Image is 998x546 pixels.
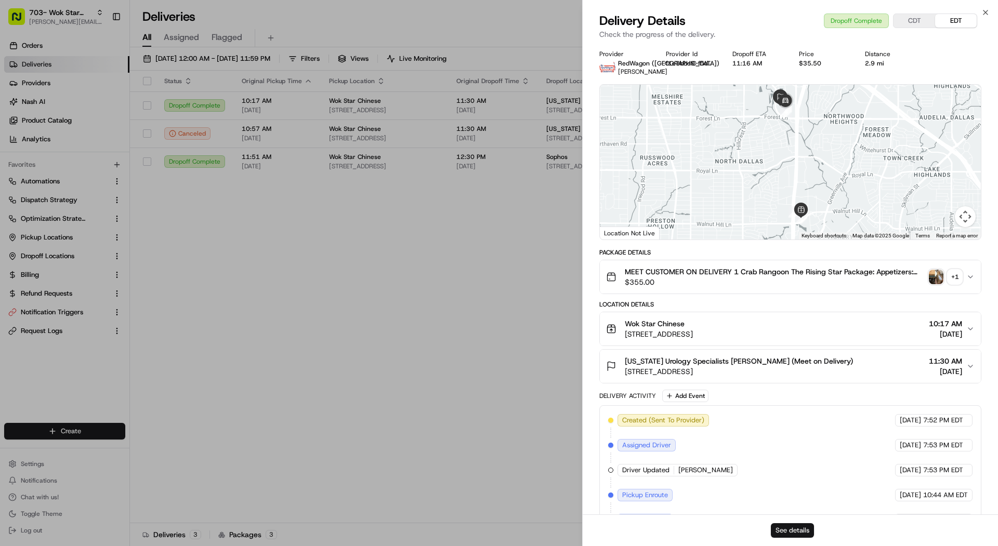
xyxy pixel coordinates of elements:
span: Created (Sent To Provider) [622,416,704,425]
span: Pylon [103,257,126,265]
input: Clear [27,66,172,77]
div: $35.50 [799,59,849,68]
span: 10:44 AM EDT [923,490,968,500]
button: photo_proof_of_pickup image+1 [929,270,962,284]
div: Start new chat [47,99,170,109]
button: Map camera controls [955,206,976,227]
button: Wok Star Chinese[STREET_ADDRESS]10:17 AM[DATE] [600,312,981,345]
span: 10:17 AM [929,318,962,329]
button: See details [771,523,814,538]
img: time_to_eat_nevada_logo [599,59,616,76]
span: [US_STATE] Urology Specialists [PERSON_NAME] (Meet on Delivery) [625,356,853,366]
button: Keyboard shortcuts [802,232,846,239]
span: 7:53 PM EDT [923,441,963,450]
span: • [65,189,69,197]
div: Price [799,50,849,58]
span: [PERSON_NAME] [618,68,667,76]
span: nakirzaman [32,161,69,169]
span: Wok Star Chinese [625,318,685,329]
div: 3 [781,106,792,117]
p: Welcome 👋 [10,41,189,58]
span: Knowledge Base [21,232,80,242]
div: 2 [789,206,800,218]
span: 11:30 AM [929,356,962,366]
span: [DATE] [929,329,962,339]
span: RedWagon ([GEOGRAPHIC_DATA]) [618,59,719,68]
span: API Documentation [98,232,167,242]
span: Assigned Driver [622,441,671,450]
img: 1736555255976-a54dd68f-1ca7-489b-9aae-adbdc363a1c4 [10,99,29,117]
img: Nash [10,10,31,31]
div: Location Details [599,300,981,309]
span: [DATE] [77,161,98,169]
div: 4 [780,106,791,117]
div: 💻 [88,233,96,241]
div: Location Not Live [600,227,660,239]
span: [DATE] [900,441,921,450]
span: • [71,161,74,169]
div: Past conversations [10,135,67,143]
button: f1e3bbc9-f5d4-39a9-7b90-6e3bc5fe1283 [666,59,716,68]
img: photo_proof_of_pickup image [929,270,943,284]
span: Pickup Enroute [622,490,668,500]
span: Map data ©2025 Google [852,233,909,238]
button: [US_STATE] Urology Specialists [PERSON_NAME] (Meet on Delivery)[STREET_ADDRESS]11:30 AM[DATE] [600,350,981,383]
div: 11:16 AM [732,59,782,68]
a: Powered byPylon [73,257,126,265]
span: Delivery Details [599,12,686,29]
img: nakirzaman [10,151,27,167]
span: [DATE] [900,490,921,500]
span: [DATE] [900,465,921,475]
span: ezil cloma [32,189,63,197]
img: 1727276513143-84d647e1-66c0-4f92-a045-3c9f9f5dfd92 [22,99,41,117]
a: 📗Knowledge Base [6,228,84,246]
div: Provider Id [666,50,716,58]
span: MEET CUSTOMER ON DELIVERY 1 Crab Rangoon The Rising Star Package: Appetizers: Beef Egg Rolls, Cra... [625,267,925,277]
p: Check the progress of the delivery. [599,29,981,39]
a: Terms [915,233,930,238]
span: 7:53 PM EDT [923,465,963,475]
a: Report a map error [936,233,978,238]
span: [DATE] [929,366,962,377]
img: ezil cloma [10,179,27,195]
div: + 1 [948,270,962,284]
div: Provider [599,50,649,58]
button: Start new chat [177,102,189,114]
div: Dropoff ETA [732,50,782,58]
button: Add Event [662,390,708,402]
div: 1 [796,212,807,224]
span: [DATE] [900,416,921,425]
button: CDT [894,14,935,28]
button: MEET CUSTOMER ON DELIVERY 1 Crab Rangoon The Rising Star Package: Appetizers: Beef Egg Rolls, Cra... [600,260,981,294]
img: Google [602,226,637,239]
span: [STREET_ADDRESS] [625,366,853,377]
span: [PERSON_NAME] [678,465,733,475]
div: We're available if you need us! [47,109,143,117]
div: Package Details [599,248,981,257]
a: 💻API Documentation [84,228,171,246]
button: EDT [935,14,977,28]
a: Open this area in Google Maps (opens a new window) [602,226,637,239]
div: Distance [865,50,915,58]
span: [DATE] [72,189,93,197]
div: 2.9 mi [865,59,915,68]
div: 📗 [10,233,19,241]
span: 7:52 PM EDT [923,416,963,425]
div: Delivery Activity [599,392,656,400]
button: See all [161,132,189,145]
span: Driver Updated [622,465,669,475]
span: $355.00 [625,277,925,287]
span: [STREET_ADDRESS] [625,329,693,339]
